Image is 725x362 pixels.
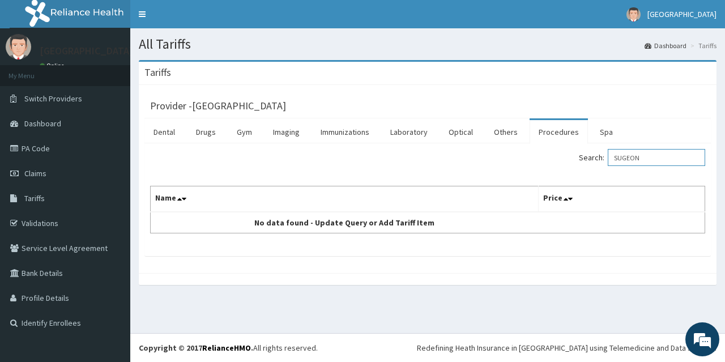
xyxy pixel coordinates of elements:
[647,9,717,19] span: [GEOGRAPHIC_DATA]
[688,41,717,50] li: Tariffs
[264,120,309,144] a: Imaging
[139,37,717,52] h1: All Tariffs
[312,120,378,144] a: Immunizations
[579,149,705,166] label: Search:
[228,120,261,144] a: Gym
[40,46,133,56] p: [GEOGRAPHIC_DATA]
[381,120,437,144] a: Laboratory
[440,120,482,144] a: Optical
[151,212,539,233] td: No data found - Update Query or Add Tariff Item
[24,168,46,178] span: Claims
[21,57,46,85] img: d_794563401_company_1708531726252_794563401
[59,63,190,78] div: Chat with us now
[626,7,641,22] img: User Image
[417,342,717,354] div: Redefining Heath Insurance in [GEOGRAPHIC_DATA] using Telemedicine and Data Science!
[591,120,622,144] a: Spa
[24,93,82,104] span: Switch Providers
[150,101,286,111] h3: Provider - [GEOGRAPHIC_DATA]
[139,343,253,353] strong: Copyright © 2017 .
[130,333,725,362] footer: All rights reserved.
[40,62,67,70] a: Online
[530,120,588,144] a: Procedures
[24,193,45,203] span: Tariffs
[151,186,539,212] th: Name
[187,120,225,144] a: Drugs
[186,6,213,33] div: Minimize live chat window
[485,120,527,144] a: Others
[66,109,156,223] span: We're online!
[24,118,61,129] span: Dashboard
[144,120,184,144] a: Dental
[6,241,216,281] textarea: Type your message and hit 'Enter'
[6,34,31,59] img: User Image
[645,41,686,50] a: Dashboard
[144,67,171,78] h3: Tariffs
[539,186,705,212] th: Price
[608,149,705,166] input: Search:
[202,343,251,353] a: RelianceHMO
